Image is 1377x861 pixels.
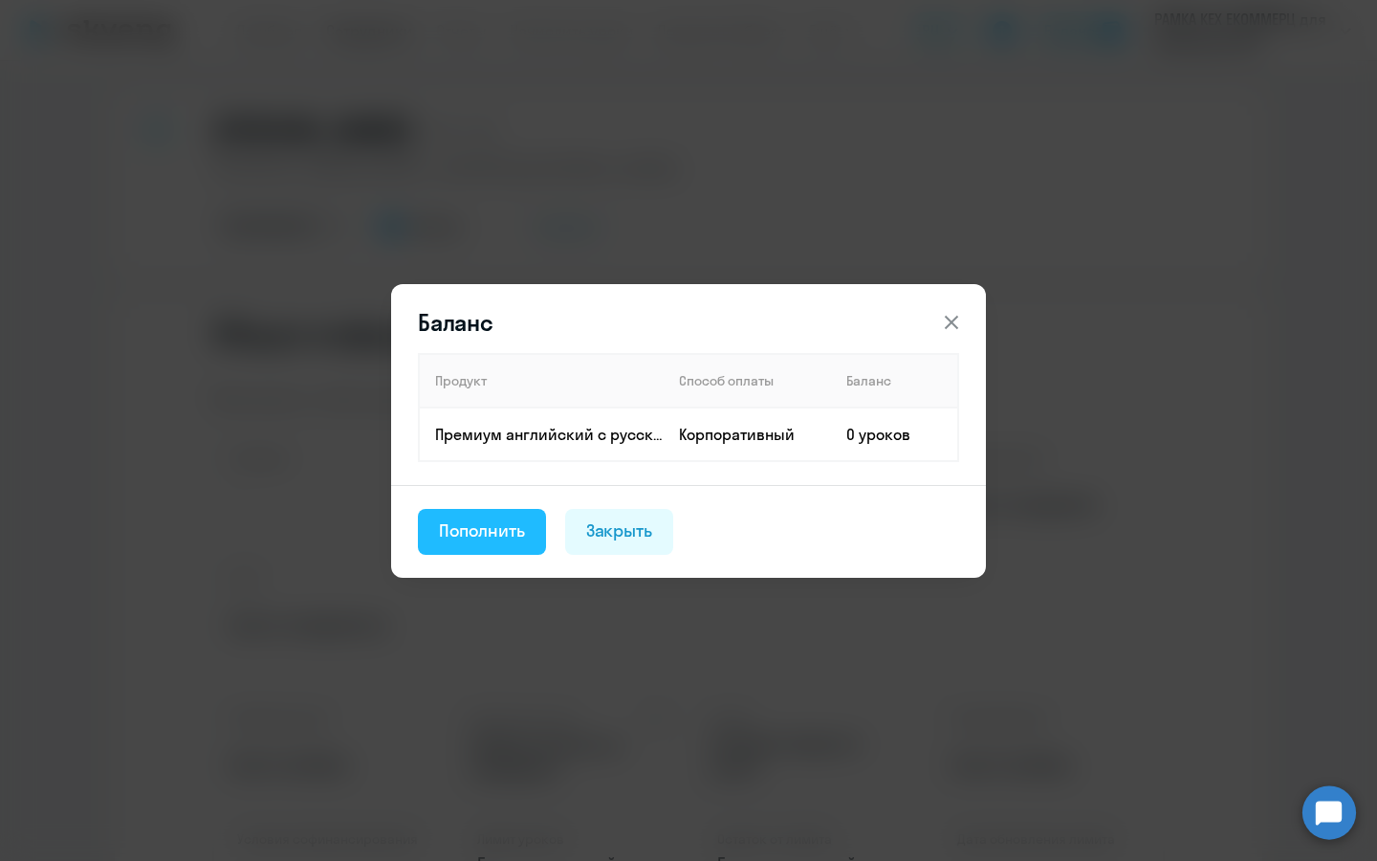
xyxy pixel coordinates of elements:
button: Закрыть [565,509,674,555]
th: Способ оплаты [664,354,831,408]
th: Баланс [831,354,958,408]
p: Премиум английский с русскоговорящим преподавателем [435,424,663,445]
div: Закрыть [586,519,653,543]
td: Корпоративный [664,408,831,461]
header: Баланс [391,307,986,338]
button: Пополнить [418,509,546,555]
td: 0 уроков [831,408,958,461]
th: Продукт [419,354,664,408]
div: Пополнить [439,519,525,543]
